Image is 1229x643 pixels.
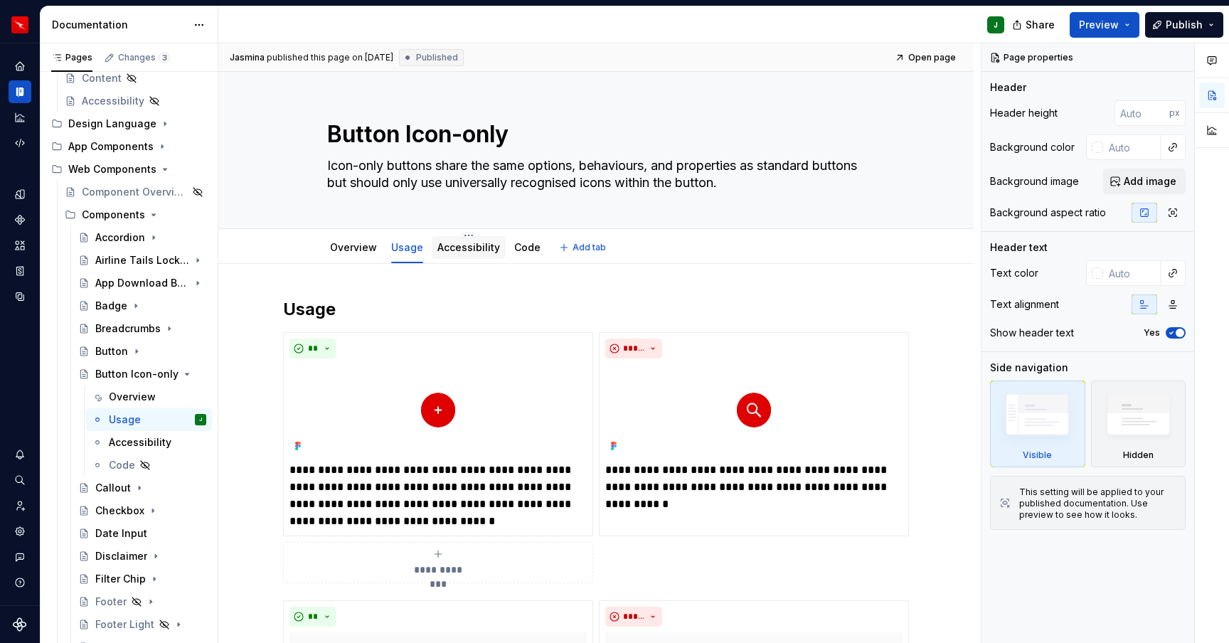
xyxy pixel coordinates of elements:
[46,135,212,158] div: App Components
[1144,327,1160,339] label: Yes
[1103,134,1161,160] input: Auto
[109,435,171,450] div: Accessibility
[73,477,212,499] a: Callout
[118,52,170,63] div: Changes
[73,522,212,545] a: Date Input
[95,253,189,267] div: Airline Tails Lockup
[59,203,212,226] div: Components
[95,617,154,632] div: Footer Light
[109,458,135,472] div: Code
[990,106,1058,120] div: Header height
[82,71,122,85] div: Content
[73,340,212,363] a: Button
[73,294,212,317] a: Badge
[330,241,377,253] a: Overview
[73,272,212,294] a: App Download Button
[9,55,31,78] a: Home
[990,80,1026,95] div: Header
[9,106,31,129] div: Analytics
[990,266,1038,280] div: Text color
[13,617,27,632] svg: Supernova Logo
[73,590,212,613] a: Footer
[95,572,146,586] div: Filter Chip
[230,52,265,63] span: Jasmina
[1070,12,1139,38] button: Preview
[9,285,31,308] div: Data sources
[86,408,212,431] a: UsageJ
[324,154,862,194] textarea: Icon-only buttons share the same options, behaviours, and properties as standard buttons but shou...
[1103,169,1186,194] button: Add image
[990,140,1075,154] div: Background color
[1079,18,1119,32] span: Preview
[1026,18,1055,32] span: Share
[46,112,212,135] div: Design Language
[1114,100,1169,126] input: Auto
[9,208,31,231] a: Components
[1005,12,1064,38] button: Share
[73,363,212,386] a: Button Icon-only
[82,185,188,199] div: Component Overview
[9,234,31,257] a: Assets
[990,326,1074,340] div: Show header text
[605,364,903,456] img: 0b917553-b213-4ca1-aa29-bb3e698c7d9e.png
[95,344,128,358] div: Button
[324,117,862,152] textarea: Button Icon-only
[59,181,212,203] a: Component Overview
[86,431,212,454] a: Accessibility
[82,208,145,222] div: Components
[9,132,31,154] div: Code automation
[52,18,186,32] div: Documentation
[509,232,546,262] div: Code
[95,549,147,563] div: Disclaimer
[1023,450,1052,461] div: Visible
[1103,260,1161,286] input: Auto
[73,226,212,249] a: Accordion
[68,162,156,176] div: Web Components
[9,520,31,543] a: Settings
[73,613,212,636] a: Footer Light
[385,232,429,262] div: Usage
[1019,487,1176,521] div: This setting will be applied to your published documentation. Use preview to see how it looks.
[86,386,212,408] a: Overview
[9,183,31,206] a: Design tokens
[9,494,31,517] a: Invite team
[9,443,31,466] button: Notifications
[1169,107,1180,119] p: px
[9,80,31,103] a: Documentation
[573,242,606,253] span: Add tab
[994,19,998,31] div: J
[890,48,962,68] a: Open page
[990,174,1079,188] div: Background image
[199,413,202,427] div: J
[9,546,31,568] button: Contact support
[73,545,212,568] a: Disclaimer
[908,52,956,63] span: Open page
[68,139,154,154] div: App Components
[73,499,212,522] a: Checkbox
[95,321,161,336] div: Breadcrumbs
[1166,18,1203,32] span: Publish
[95,526,147,541] div: Date Input
[11,16,28,33] img: 6b187050-a3ed-48aa-8485-808e17fcee26.png
[82,94,144,108] div: Accessibility
[95,230,145,245] div: Accordion
[73,317,212,340] a: Breadcrumbs
[95,367,179,381] div: Button Icon-only
[1145,12,1223,38] button: Publish
[68,117,156,131] div: Design Language
[95,481,131,495] div: Callout
[555,238,612,257] button: Add tab
[990,381,1085,467] div: Visible
[9,469,31,491] button: Search ⌘K
[109,413,141,427] div: Usage
[990,361,1068,375] div: Side navigation
[514,241,541,253] a: Code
